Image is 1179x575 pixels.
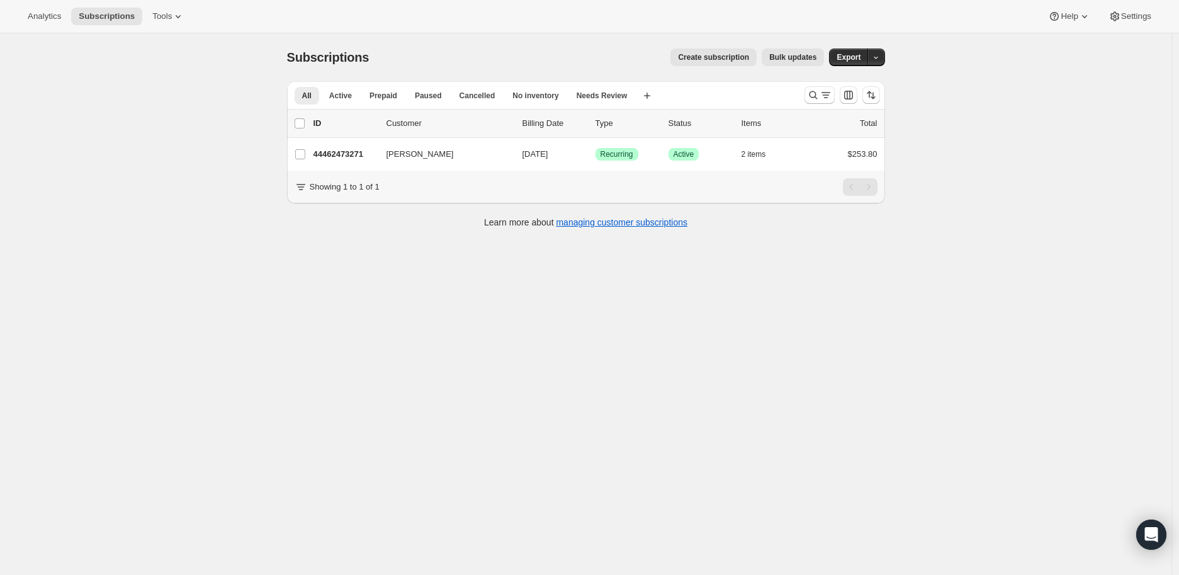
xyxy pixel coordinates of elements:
a: managing customer subscriptions [556,217,687,227]
button: Help [1041,8,1098,25]
button: 2 items [742,145,780,163]
p: 44462473271 [313,148,376,161]
button: [PERSON_NAME] [379,144,505,164]
span: All [302,91,312,101]
div: Type [595,117,658,130]
span: Needs Review [577,91,628,101]
p: Total [860,117,877,130]
button: Sort the results [862,86,880,104]
span: Subscriptions [79,11,135,21]
div: 44462473271[PERSON_NAME][DATE]SuccessRecurringSuccessActive2 items$253.80 [313,145,877,163]
span: $253.80 [848,149,877,159]
span: Export [837,52,860,62]
span: Paused [415,91,442,101]
span: Subscriptions [287,50,369,64]
span: Create subscription [678,52,749,62]
button: Search and filter results [804,86,835,104]
span: Prepaid [369,91,397,101]
div: IDCustomerBilling DateTypeStatusItemsTotal [313,117,877,130]
div: Open Intercom Messenger [1136,520,1166,550]
nav: Pagination [843,178,877,196]
span: Active [329,91,352,101]
span: Analytics [28,11,61,21]
span: [PERSON_NAME] [386,148,454,161]
p: ID [313,117,376,130]
span: Recurring [601,149,633,159]
button: Analytics [20,8,69,25]
p: Status [668,117,731,130]
button: Customize table column order and visibility [840,86,857,104]
button: Subscriptions [71,8,142,25]
span: Cancelled [460,91,495,101]
span: Bulk updates [769,52,816,62]
button: Create subscription [670,48,757,66]
span: Help [1061,11,1078,21]
p: Customer [386,117,512,130]
button: Settings [1101,8,1159,25]
p: Showing 1 to 1 of 1 [310,181,380,193]
button: Create new view [637,87,657,105]
span: No inventory [512,91,558,101]
button: Export [829,48,868,66]
span: 2 items [742,149,766,159]
p: Billing Date [522,117,585,130]
span: Settings [1121,11,1151,21]
span: Active [674,149,694,159]
button: Bulk updates [762,48,824,66]
p: Learn more about [484,216,687,229]
span: Tools [152,11,172,21]
div: Items [742,117,804,130]
span: [DATE] [522,149,548,159]
button: Tools [145,8,192,25]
